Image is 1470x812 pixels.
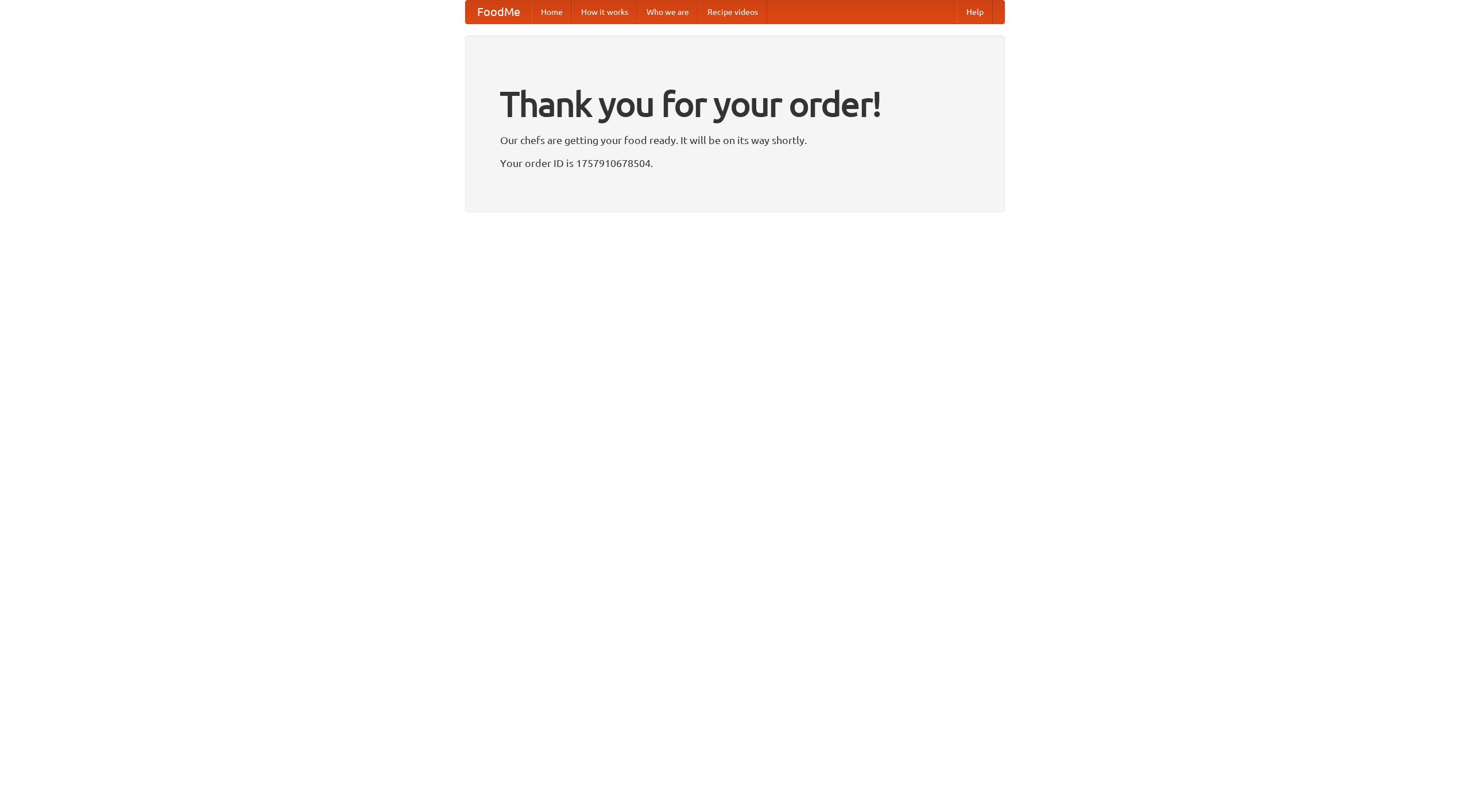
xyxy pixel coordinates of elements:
a: How it works [572,1,637,24]
a: Who we are [637,1,698,24]
p: Our chefs are getting your food ready. It will be on its way shortly. [500,131,970,149]
a: Recipe videos [698,1,767,24]
p: Your order ID is 1757910678504. [500,154,970,172]
a: Home [532,1,572,24]
a: FoodMe [466,1,532,24]
h1: Thank you for your order! [500,76,970,131]
a: Help [957,1,993,24]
